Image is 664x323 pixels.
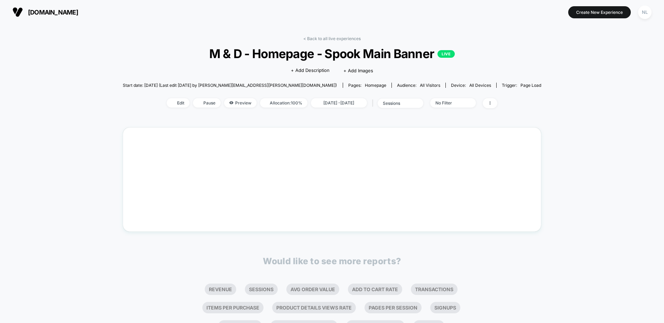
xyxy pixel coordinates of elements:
[311,98,367,108] span: [DATE] - [DATE]
[205,284,236,295] li: Revenue
[10,7,80,18] button: [DOMAIN_NAME]
[383,101,411,106] div: sessions
[144,46,520,61] span: M & D - Homepage - Spook Main Banner
[420,83,440,88] span: All Visitors
[193,98,221,108] span: Pause
[348,284,402,295] li: Add To Cart Rate
[303,36,361,41] a: < Back to all live experiences
[397,83,440,88] div: Audience:
[12,7,23,17] img: Visually logo
[202,302,264,313] li: Items Per Purchase
[437,50,455,58] p: LIVE
[245,284,278,295] li: Sessions
[260,98,307,108] span: Allocation: 100%
[286,284,339,295] li: Avg Order Value
[348,83,386,88] div: Pages:
[370,98,378,108] span: |
[435,100,463,105] div: No Filter
[343,68,373,73] span: + Add Images
[365,302,422,313] li: Pages Per Session
[520,83,541,88] span: Page Load
[430,302,460,313] li: Signups
[502,83,541,88] div: Trigger:
[123,83,337,88] span: Start date: [DATE] (Last edit [DATE] by [PERSON_NAME][EMAIL_ADDRESS][PERSON_NAME][DOMAIN_NAME])
[469,83,491,88] span: all devices
[568,6,631,18] button: Create New Experience
[638,6,652,19] div: NL
[167,98,190,108] span: Edit
[445,83,496,88] span: Device:
[28,9,78,16] span: [DOMAIN_NAME]
[411,284,458,295] li: Transactions
[365,83,386,88] span: homepage
[272,302,356,313] li: Product Details Views Rate
[636,5,654,19] button: NL
[263,256,401,266] p: Would like to see more reports?
[291,67,330,74] span: + Add Description
[224,98,257,108] span: Preview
